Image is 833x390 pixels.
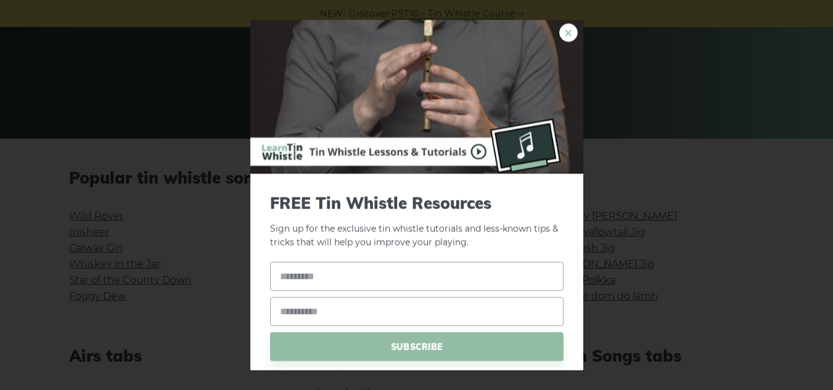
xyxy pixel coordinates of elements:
[270,367,564,378] span: * No spam. Unsubscribe at any time.
[270,193,564,250] p: Sign up for the exclusive tin whistle tutorials and less-known tips & tricks that will help you i...
[250,20,583,174] img: Tin Whistle Buying Guide Preview
[559,23,578,42] a: ×
[270,332,564,361] span: SUBSCRIBE
[270,193,564,213] span: FREE Tin Whistle Resources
